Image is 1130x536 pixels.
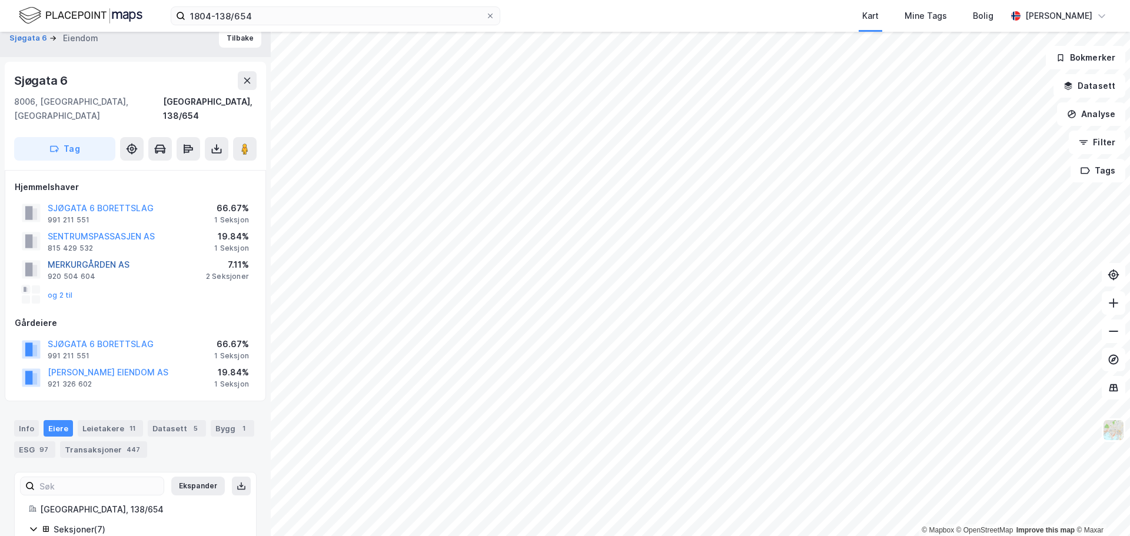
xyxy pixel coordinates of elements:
div: Transaksjoner [60,441,147,458]
div: 991 211 551 [48,351,89,361]
div: 1 Seksjon [214,351,249,361]
button: Filter [1069,131,1125,154]
img: logo.f888ab2527a4732fd821a326f86c7f29.svg [19,5,142,26]
button: Tag [14,137,115,161]
button: Sjøgata 6 [9,32,49,44]
a: Mapbox [922,526,954,534]
div: Bolig [973,9,993,23]
button: Analyse [1057,102,1125,126]
div: Eiere [44,420,73,437]
div: ESG [14,441,55,458]
div: 447 [124,444,142,455]
div: Kart [862,9,879,23]
div: 19.84% [214,365,249,379]
div: 1 Seksjon [214,215,249,225]
button: Tilbake [219,29,261,48]
div: [PERSON_NAME] [1025,9,1092,23]
div: 1 Seksjon [214,244,249,253]
div: 920 504 604 [48,272,95,281]
button: Tags [1071,159,1125,182]
a: Improve this map [1016,526,1075,534]
iframe: Chat Widget [1071,480,1130,536]
div: 1 Seksjon [214,379,249,389]
div: 66.67% [214,337,249,351]
img: Z [1102,419,1125,441]
div: Hjemmelshaver [15,180,256,194]
div: Eiendom [63,31,98,45]
button: Ekspander [171,477,225,495]
div: Mine Tags [905,9,947,23]
div: [GEOGRAPHIC_DATA], 138/654 [40,502,242,517]
div: 7.11% [206,258,249,272]
div: 921 326 602 [48,379,92,389]
div: Leietakere [78,420,143,437]
div: 2 Seksjoner [206,272,249,281]
div: Kontrollprogram for chat [1071,480,1130,536]
button: Bokmerker [1046,46,1125,69]
div: [GEOGRAPHIC_DATA], 138/654 [163,95,257,123]
input: Søk på adresse, matrikkel, gårdeiere, leietakere eller personer [185,7,486,25]
button: Datasett [1053,74,1125,98]
div: 11 [127,422,138,434]
div: 66.67% [214,201,249,215]
div: Sjøgata 6 [14,71,70,90]
div: 5 [190,422,201,434]
a: OpenStreetMap [956,526,1013,534]
div: 19.84% [214,229,249,244]
div: 991 211 551 [48,215,89,225]
div: 1 [238,422,250,434]
div: Info [14,420,39,437]
div: Gårdeiere [15,316,256,330]
div: 815 429 532 [48,244,93,253]
div: 8006, [GEOGRAPHIC_DATA], [GEOGRAPHIC_DATA] [14,95,163,123]
input: Søk [35,477,164,495]
div: Bygg [211,420,254,437]
div: Datasett [148,420,206,437]
div: 97 [37,444,51,455]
